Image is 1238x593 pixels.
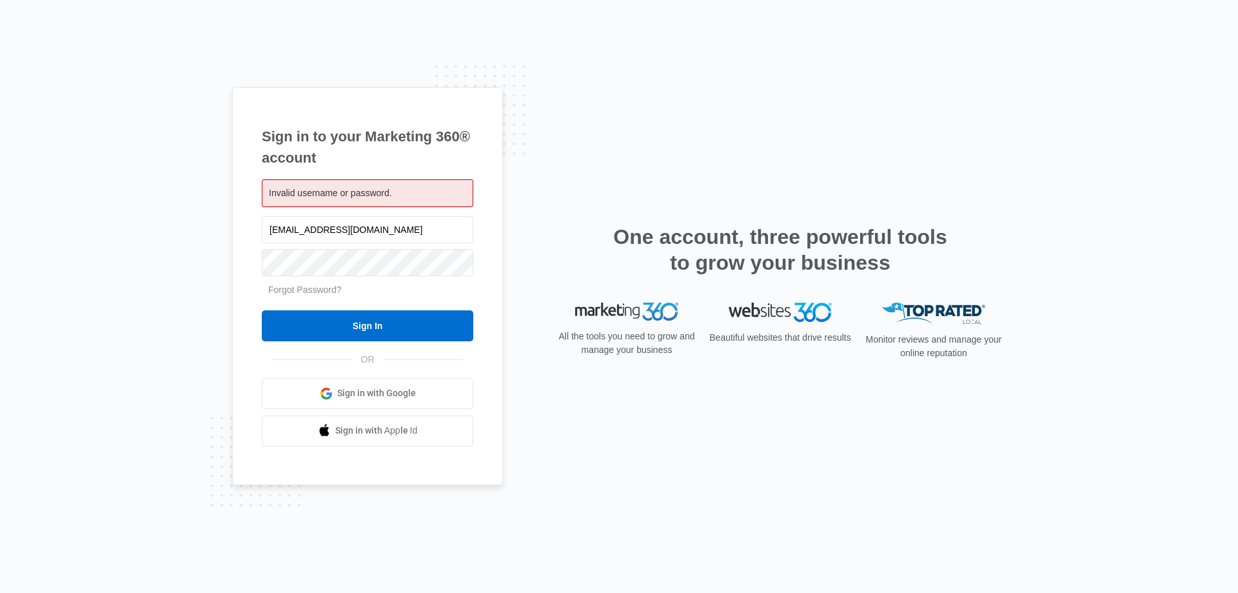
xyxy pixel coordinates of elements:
[268,285,342,295] a: Forgot Password?
[262,310,473,341] input: Sign In
[555,330,699,357] p: All the tools you need to grow and manage your business
[337,387,416,400] span: Sign in with Google
[609,224,951,276] h2: One account, three powerful tools to grow your business
[575,303,678,321] img: Marketing 360
[335,424,418,437] span: Sign in with Apple Id
[729,303,832,321] img: Websites 360
[262,378,473,409] a: Sign in with Google
[262,216,473,243] input: Email
[262,416,473,447] a: Sign in with Apple Id
[352,353,384,367] span: OR
[882,303,985,324] img: Top Rated Local
[269,188,392,198] span: Invalid username or password.
[861,333,1006,360] p: Monitor reviews and manage your online reputation
[262,126,473,168] h1: Sign in to your Marketing 360® account
[708,331,852,345] p: Beautiful websites that drive results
